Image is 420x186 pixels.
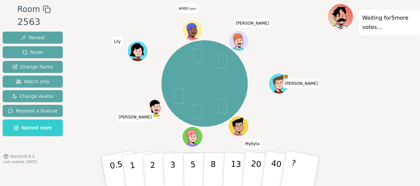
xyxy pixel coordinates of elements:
[12,93,54,99] span: Change Avatar
[188,7,196,10] span: (you)
[16,78,50,85] span: Watch only
[3,46,63,58] button: Reset
[17,3,40,15] span: Room
[22,49,43,56] span: Reset
[112,37,122,46] span: Click to change your name
[177,4,198,13] span: Click to change your name
[3,105,63,117] button: Request a feature
[183,21,202,40] button: Click to change your avatar
[3,154,35,159] button: Version0.9.2
[14,124,52,131] span: Named room
[10,154,35,159] span: Version 0.9.2
[8,107,57,114] span: Request a feature
[234,19,271,28] span: Click to change your name
[283,79,319,88] span: Click to change your name
[3,76,63,88] button: Watch only
[3,119,63,136] button: Named room
[3,160,37,164] span: Last updated: [DATE]
[283,74,288,79] span: Colin is the host
[243,139,261,148] span: Click to change your name
[3,32,63,44] button: Reveal
[3,61,63,73] button: Change Name
[3,90,63,102] button: Change Avatar
[12,64,53,70] span: Change Name
[17,15,50,29] div: 2563
[362,13,417,32] p: Waiting for 5 more votes...
[21,34,44,41] span: Reveal
[117,112,153,121] span: Click to change your name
